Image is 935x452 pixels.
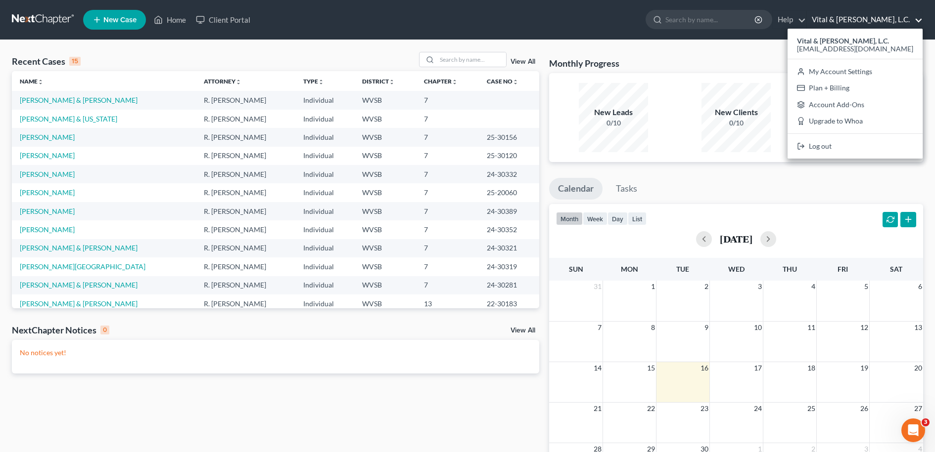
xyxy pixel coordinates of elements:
[701,107,771,118] div: New Clients
[479,202,539,220] td: 24-30389
[295,257,355,276] td: Individual
[788,96,923,113] a: Account Add-Ons
[196,257,295,276] td: R. [PERSON_NAME]
[196,110,295,128] td: R. [PERSON_NAME]
[783,265,797,273] span: Thu
[295,220,355,239] td: Individual
[479,128,539,146] td: 25-30156
[583,212,608,225] button: week
[701,118,771,128] div: 0/10
[549,178,603,200] a: Calendar
[416,239,479,257] td: 7
[788,63,923,80] a: My Account Settings
[593,362,603,374] span: 14
[20,78,44,85] a: Nameunfold_more
[807,11,923,29] a: Vital & [PERSON_NAME], L.C.
[204,78,241,85] a: Attorneyunfold_more
[20,225,75,234] a: [PERSON_NAME]
[354,110,416,128] td: WVSB
[753,322,763,333] span: 10
[196,220,295,239] td: R. [PERSON_NAME]
[913,322,923,333] span: 13
[354,91,416,109] td: WVSB
[416,257,479,276] td: 7
[416,128,479,146] td: 7
[753,403,763,414] span: 24
[295,110,355,128] td: Individual
[196,294,295,313] td: R. [PERSON_NAME]
[556,212,583,225] button: month
[69,57,81,66] div: 15
[579,118,648,128] div: 0/10
[676,265,689,273] span: Tue
[295,276,355,294] td: Individual
[354,239,416,257] td: WVSB
[788,138,923,155] a: Log out
[549,57,619,69] h3: Monthly Progress
[20,96,138,104] a: [PERSON_NAME] & [PERSON_NAME]
[859,403,869,414] span: 26
[295,165,355,183] td: Individual
[513,79,518,85] i: unfold_more
[20,170,75,178] a: [PERSON_NAME]
[416,147,479,165] td: 7
[295,128,355,146] td: Individual
[700,362,709,374] span: 16
[196,276,295,294] td: R. [PERSON_NAME]
[196,147,295,165] td: R. [PERSON_NAME]
[20,262,145,271] a: [PERSON_NAME][GEOGRAPHIC_DATA]
[593,281,603,292] span: 31
[20,348,531,358] p: No notices yet!
[703,322,709,333] span: 9
[788,80,923,96] a: Plan + Billing
[479,239,539,257] td: 24-30321
[196,202,295,220] td: R. [PERSON_NAME]
[728,265,745,273] span: Wed
[416,294,479,313] td: 13
[295,183,355,202] td: Individual
[416,276,479,294] td: 7
[917,281,923,292] span: 6
[318,79,324,85] i: unfold_more
[593,403,603,414] span: 21
[703,281,709,292] span: 2
[607,178,646,200] a: Tasks
[913,362,923,374] span: 20
[196,239,295,257] td: R. [PERSON_NAME]
[416,220,479,239] td: 7
[12,324,109,336] div: NextChapter Notices
[511,58,535,65] a: View All
[416,165,479,183] td: 7
[354,147,416,165] td: WVSB
[797,44,913,53] span: [EMAIL_ADDRESS][DOMAIN_NAME]
[608,212,628,225] button: day
[479,165,539,183] td: 24-30332
[295,202,355,220] td: Individual
[700,403,709,414] span: 23
[479,294,539,313] td: 22-30183
[901,418,925,442] iframe: Intercom live chat
[196,183,295,202] td: R. [PERSON_NAME]
[196,128,295,146] td: R. [PERSON_NAME]
[479,276,539,294] td: 24-30281
[922,418,930,426] span: 3
[416,202,479,220] td: 7
[196,165,295,183] td: R. [PERSON_NAME]
[597,322,603,333] span: 7
[20,115,117,123] a: [PERSON_NAME] & [US_STATE]
[479,147,539,165] td: 25-30120
[753,362,763,374] span: 17
[20,299,138,308] a: [PERSON_NAME] & [PERSON_NAME]
[389,79,395,85] i: unfold_more
[100,326,109,334] div: 0
[890,265,902,273] span: Sat
[20,133,75,141] a: [PERSON_NAME]
[859,362,869,374] span: 19
[452,79,458,85] i: unfold_more
[354,202,416,220] td: WVSB
[788,113,923,130] a: Upgrade to Whoa
[913,403,923,414] span: 27
[354,294,416,313] td: WVSB
[838,265,848,273] span: Fri
[295,239,355,257] td: Individual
